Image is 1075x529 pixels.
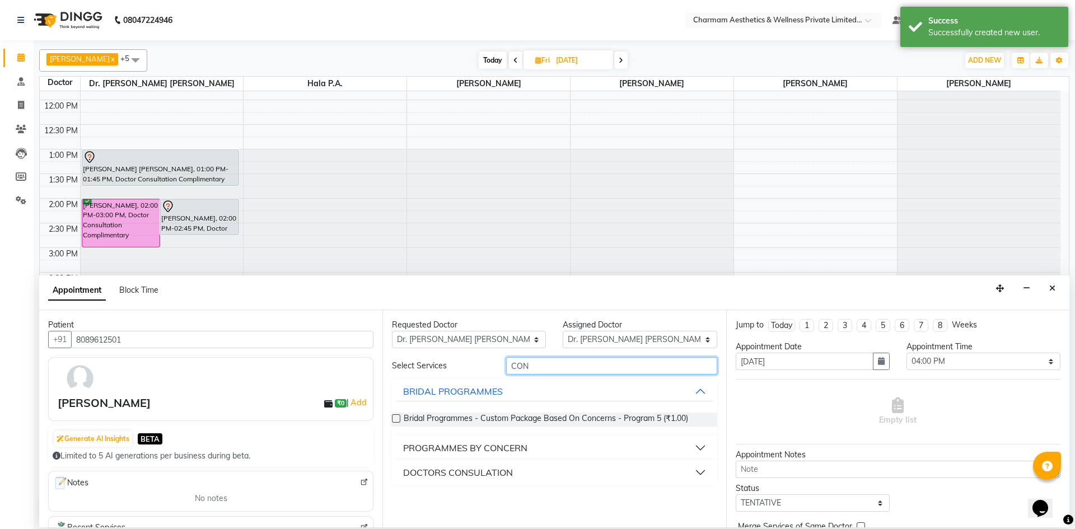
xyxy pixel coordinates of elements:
[244,77,406,91] span: Hala P.A.
[50,54,110,63] span: [PERSON_NAME]
[110,54,115,63] a: x
[48,280,106,301] span: Appointment
[46,248,80,260] div: 3:00 PM
[349,396,368,409] a: Add
[392,319,546,331] div: Requested Doctor
[532,56,553,64] span: Fri
[403,466,513,479] div: DOCTORS CONSULATION
[42,125,80,137] div: 12:30 PM
[928,27,1060,39] div: Successfully created new user.
[914,319,928,332] li: 7
[736,319,764,331] div: Jump to
[404,413,688,427] span: Bridal Programmes - Custom Package Based On Concerns - Program 5 (₹1.00)
[46,273,80,284] div: 3:30 PM
[54,431,132,447] button: Generate AI Insights
[571,77,733,91] span: [PERSON_NAME]
[161,199,239,235] div: [PERSON_NAME], 02:00 PM-02:45 PM, Doctor Consultation Complimentary
[553,52,609,69] input: 2025-09-05
[396,462,712,483] button: DOCTORS CONSULATION
[81,77,244,91] span: Dr. [PERSON_NAME] [PERSON_NAME]
[396,381,712,401] button: BRIDAL PROGRAMMES
[335,399,347,408] span: ₹0
[563,319,717,331] div: Assigned Doctor
[952,319,977,331] div: Weeks
[46,223,80,235] div: 2:30 PM
[82,150,239,185] div: [PERSON_NAME] [PERSON_NAME], 01:00 PM-01:45 PM, Doctor Consultation Complimentary
[895,319,909,332] li: 6
[1028,484,1064,518] iframe: chat widget
[53,476,88,490] span: Notes
[876,319,890,332] li: 5
[48,319,373,331] div: Patient
[403,441,527,455] div: PROGRAMMES BY CONCERN
[906,341,1060,353] div: Appointment Time
[838,319,852,332] li: 3
[736,341,890,353] div: Appointment Date
[42,100,80,112] div: 12:00 PM
[123,4,172,36] b: 08047224946
[968,56,1001,64] span: ADD NEW
[506,357,717,374] input: Search by service name
[64,362,96,395] img: avatar
[857,319,871,332] li: 4
[119,285,158,295] span: Block Time
[396,438,712,458] button: PROGRAMMES BY CONCERN
[736,449,1060,461] div: Appointment Notes
[928,15,1060,27] div: Success
[879,397,917,426] span: Empty list
[1044,280,1060,297] button: Close
[736,483,890,494] div: Status
[46,174,80,186] div: 1:30 PM
[479,52,507,69] span: Today
[195,493,227,504] span: No notes
[347,396,368,409] span: |
[53,450,369,462] div: Limited to 5 AI generations per business during beta.
[71,331,373,348] input: Search by Name/Mobile/Email/Code
[403,385,503,398] div: BRIDAL PROGRAMMES
[138,433,162,444] span: BETA
[40,77,80,88] div: Doctor
[384,360,497,372] div: Select Services
[734,77,897,91] span: [PERSON_NAME]
[965,53,1004,68] button: ADD NEW
[898,77,1060,91] span: [PERSON_NAME]
[736,353,873,370] input: yyyy-mm-dd
[771,320,792,331] div: Today
[29,4,105,36] img: logo
[819,319,833,332] li: 2
[407,77,570,91] span: [PERSON_NAME]
[120,54,138,63] span: +5
[48,331,72,348] button: +91
[46,199,80,210] div: 2:00 PM
[58,395,151,411] div: [PERSON_NAME]
[82,199,160,247] div: [PERSON_NAME], 02:00 PM-03:00 PM, Doctor Consultation Complimentary
[933,319,947,332] li: 8
[46,149,80,161] div: 1:00 PM
[800,319,814,332] li: 1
